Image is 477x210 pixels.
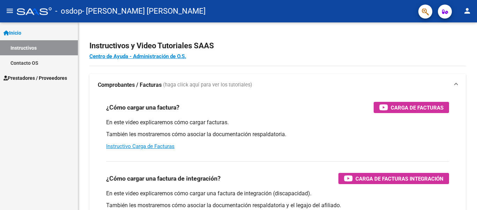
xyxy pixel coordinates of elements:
p: En este video explicaremos cómo cargar facturas. [106,119,449,126]
strong: Comprobantes / Facturas [98,81,162,89]
button: Carga de Facturas Integración [338,173,449,184]
span: Carga de Facturas [391,103,443,112]
iframe: Intercom live chat [453,186,470,203]
p: En este video explicaremos cómo cargar una factura de integración (discapacidad). [106,190,449,197]
span: - [PERSON_NAME] [PERSON_NAME] [82,3,206,19]
mat-icon: person [463,7,471,15]
mat-icon: menu [6,7,14,15]
span: (haga click aquí para ver los tutoriales) [163,81,252,89]
h2: Instructivos y Video Tutoriales SAAS [89,39,466,52]
h3: ¿Cómo cargar una factura? [106,103,179,112]
p: También les mostraremos cómo asociar la documentación respaldatoria. [106,131,449,138]
p: También les mostraremos cómo asociar la documentación respaldatoria y el legajo del afiliado. [106,202,449,209]
span: Inicio [3,29,21,37]
button: Carga de Facturas [374,102,449,113]
a: Instructivo Carga de Facturas [106,143,175,149]
span: - osdop [55,3,82,19]
a: Centro de Ayuda - Administración de O.S. [89,53,186,59]
h3: ¿Cómo cargar una factura de integración? [106,174,221,183]
span: Carga de Facturas Integración [355,174,443,183]
span: Prestadores / Proveedores [3,74,67,82]
mat-expansion-panel-header: Comprobantes / Facturas (haga click aquí para ver los tutoriales) [89,74,466,96]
